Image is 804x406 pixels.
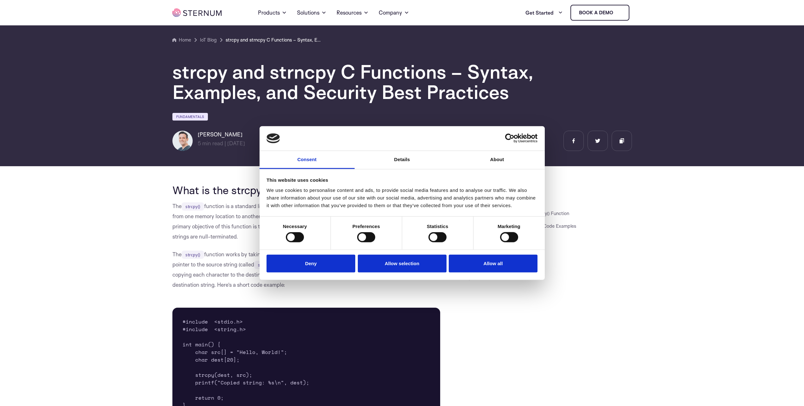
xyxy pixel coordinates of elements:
[267,176,537,184] div: This website uses cookies
[172,9,222,17] img: sternum iot
[182,251,204,259] code: strcpy()
[260,151,355,169] a: Consent
[172,113,208,121] a: Fundamentals
[267,187,537,209] div: We use cookies to personalise content and ads, to provide social media features and to analyse ou...
[198,140,201,147] span: 5
[198,140,226,147] span: min read |
[482,134,537,143] a: Usercentrics Cookiebot - opens in a new window
[198,131,245,138] h6: [PERSON_NAME]
[172,131,193,151] img: Igal Zeifman
[226,36,321,44] a: strcpy and strncpy C Functions – Syntax, Examples, and Security Best Practices
[427,224,448,229] strong: Statistics
[616,10,621,15] img: sternum iot
[498,224,520,229] strong: Marketing
[267,133,280,143] img: logo
[267,254,355,272] button: Deny
[172,36,191,44] a: Home
[358,254,447,272] button: Allow selection
[182,202,204,211] code: strcpy()
[172,62,553,102] h1: strcpy and strncpy C Functions – Syntax, Examples, and Security Best Practices
[337,1,369,24] a: Resources
[227,140,245,147] span: [DATE]
[254,261,268,269] code: src
[379,1,409,24] a: Company
[570,5,629,21] a: Book a demo
[258,1,287,24] a: Products
[469,184,632,189] h3: JUMP TO SECTION
[450,151,545,169] a: About
[352,224,380,229] strong: Preferences
[283,224,307,229] strong: Necessary
[525,6,563,19] a: Get Started
[172,184,441,196] h2: What is the strcpy() Function?
[172,249,441,290] p: The function works by taking two arguments: a pointer to the destination buffer (called ) and a p...
[297,1,326,24] a: Solutions
[200,36,217,44] a: IoT Blog
[172,201,441,242] p: The function is a standard library function in the C programming language, designed to copy strin...
[449,254,537,272] button: Allow all
[355,151,450,169] a: Details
